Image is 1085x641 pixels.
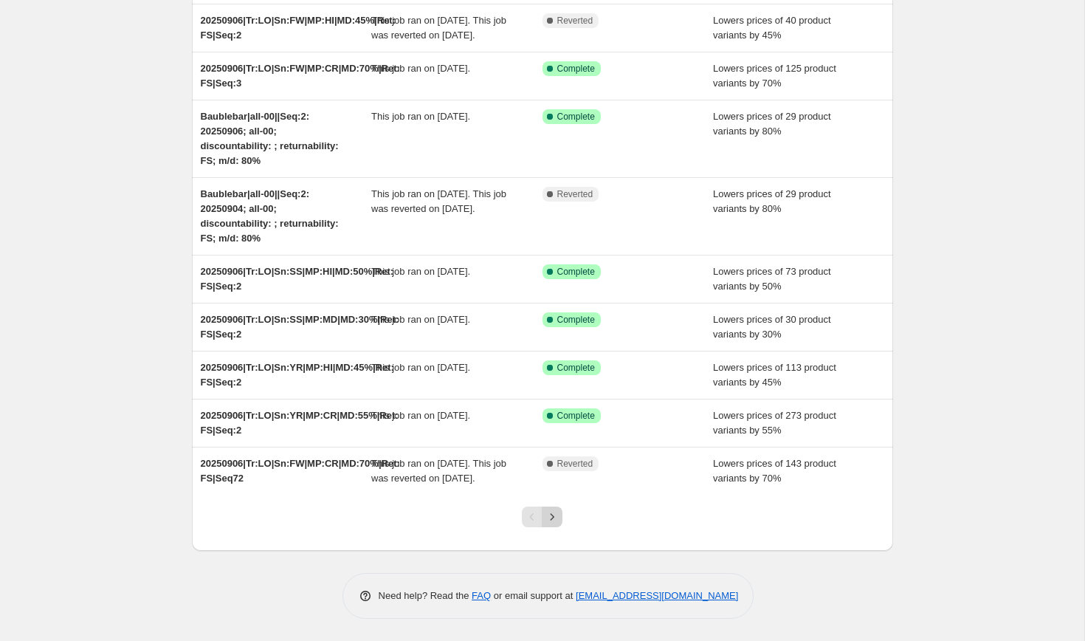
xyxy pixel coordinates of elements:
[371,63,470,74] span: This job ran on [DATE].
[371,266,470,277] span: This job ran on [DATE].
[371,410,470,421] span: This job ran on [DATE].
[201,410,399,436] span: 20250906|Tr:LO|Sn:YR|MP:CR|MD:55%|Ret: FS|Seq:2
[201,188,339,244] span: Baublebar|all-00||Seq:2: 20250904; all-00; discountability: ; returnability: FS; m/d: 80%
[576,590,738,601] a: [EMAIL_ADDRESS][DOMAIN_NAME]
[557,111,595,123] span: Complete
[557,458,593,470] span: Reverted
[713,362,836,388] span: Lowers prices of 113 product variants by 45%
[201,15,396,41] span: 20250906|Tr:LO|Sn:FW|MP:HI|MD:45%|Ret: FS|Seq:2
[371,362,470,373] span: This job ran on [DATE].
[713,458,836,484] span: Lowers prices of 143 product variants by 70%
[713,63,836,89] span: Lowers prices of 125 product variants by 70%
[713,188,831,214] span: Lowers prices of 29 product variants by 80%
[713,111,831,137] span: Lowers prices of 29 product variants by 80%
[371,111,470,122] span: This job ran on [DATE].
[713,314,831,340] span: Lowers prices of 30 product variants by 30%
[371,15,506,41] span: This job ran on [DATE]. This job was reverted on [DATE].
[371,458,506,484] span: This job ran on [DATE]. This job was reverted on [DATE].
[557,410,595,422] span: Complete
[713,15,831,41] span: Lowers prices of 40 product variants by 45%
[201,63,400,89] span: 20250906|Tr:LO|Sn:FW|MP:CR|MD:70%|Ret: FS|Seq:3
[522,507,562,527] nav: Pagination
[557,63,595,75] span: Complete
[201,314,399,340] span: 20250906|Tr:LO|Sn:SS|MP:MD|MD:30%|Ret: FS|Seq:2
[379,590,472,601] span: Need help? Read the
[491,590,576,601] span: or email support at
[201,266,394,292] span: 20250906|Tr:LO|Sn:SS|MP:HI|MD:50%|Ret: FS|Seq:2
[557,314,595,326] span: Complete
[201,111,339,166] span: Baublebar|all-00||Seq:2: 20250906; all-00; discountability: ; returnability: FS; m/d: 80%
[713,410,836,436] span: Lowers prices of 273 product variants by 55%
[557,188,593,200] span: Reverted
[557,266,595,278] span: Complete
[371,314,470,325] span: This job ran on [DATE].
[472,590,491,601] a: FAQ
[201,362,394,388] span: 20250906|Tr:LO|Sn:YR|MP:HI|MD:45%|Ret: FS|Seq:2
[371,188,506,214] span: This job ran on [DATE]. This job was reverted on [DATE].
[557,362,595,374] span: Complete
[201,458,400,484] span: 20250906|Tr:LO|Sn:FW|MP:CR|MD:70%|Ret: FS|Seq72
[713,266,831,292] span: Lowers prices of 73 product variants by 50%
[557,15,593,27] span: Reverted
[542,507,562,527] button: Next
